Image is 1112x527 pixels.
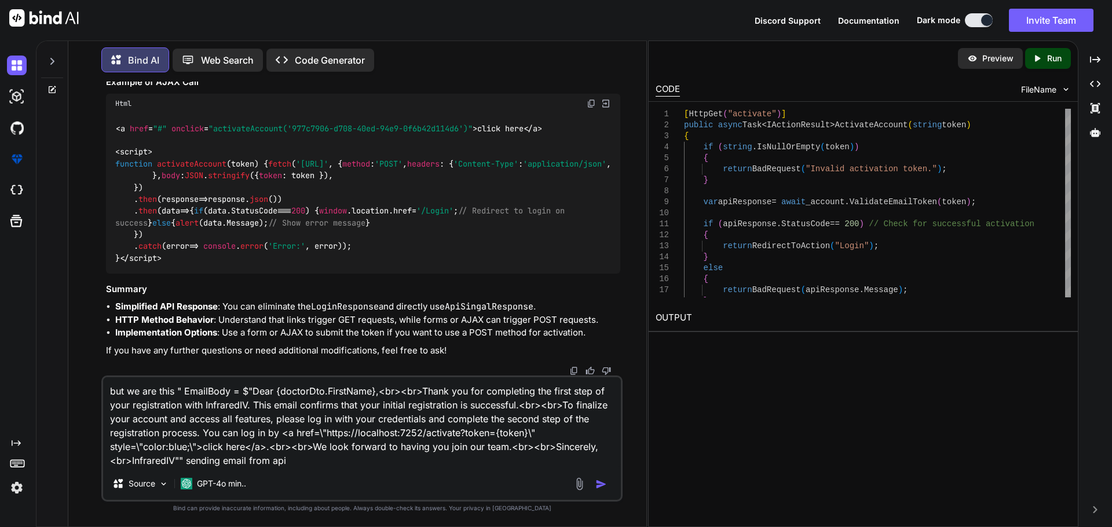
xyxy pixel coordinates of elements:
[393,206,412,216] span: href
[445,301,533,312] code: ApiSingalResponse
[825,142,849,152] span: token
[703,219,713,229] span: if
[656,175,669,186] div: 7
[869,241,873,250] span: )
[656,296,669,307] div: 18
[656,131,669,142] div: 3
[602,366,611,375] img: dislike
[7,180,27,200] img: cloudideIcon
[162,194,208,204] span: =>
[138,194,157,204] span: then
[231,159,254,169] span: token
[115,326,620,340] li: : Use a form or AJAX to submit the token if you want to use a POST method for activation.
[7,87,27,106] img: darkAi-studio
[586,366,595,375] img: like
[115,159,152,169] span: function
[656,208,669,219] div: 10
[723,142,752,152] span: string
[166,241,199,252] span: =>
[115,99,131,108] span: Html
[656,83,680,97] div: CODE
[152,218,171,228] span: else
[752,241,829,250] span: RedirectToAction
[120,123,125,134] span: a
[1021,84,1056,95] span: FileName
[342,159,370,169] span: method
[268,218,365,228] span: // Show error message
[835,120,908,130] span: ActivateAccount
[226,218,259,228] span: Message
[806,285,859,294] span: apiResponse
[375,159,403,169] span: 'POST'
[854,142,859,152] span: )
[844,219,859,229] span: 200
[194,206,203,216] span: if
[723,219,776,229] span: apiResponse
[703,175,708,185] span: }
[755,16,821,25] span: Discord Support
[830,241,835,250] span: (
[718,142,722,152] span: (
[101,504,623,513] p: Bind can provide inaccurate information, including about people. Always double-check its answers....
[595,478,607,490] img: icon
[830,219,840,229] span: ==
[171,123,204,134] span: onclick
[128,53,159,67] p: Bind AI
[898,285,902,294] span: )
[703,142,713,152] span: if
[869,219,1034,229] span: // Check for successful activation
[844,197,849,207] span: .
[755,14,821,27] button: Discord Support
[703,153,708,163] span: {
[115,147,152,157] span: < >
[656,164,669,175] div: 6
[138,241,162,252] span: catch
[240,241,264,252] span: error
[162,194,199,204] span: response
[115,159,611,263] span: ( ) { ( , { : , : { : , }, : . ({ : token }), }) . ( response. ()) . ( { (data. === ) { . . = ; }...
[723,109,727,119] span: (
[820,142,825,152] span: (
[703,263,723,272] span: else
[7,56,27,75] img: darkChat
[295,53,365,67] p: Code Generator
[849,142,854,152] span: )
[966,120,971,130] span: )
[296,159,328,169] span: '[URL]'
[656,197,669,208] div: 9
[752,285,800,294] span: BadRequest
[913,120,942,130] span: string
[762,120,766,130] span: <
[656,274,669,285] div: 16
[130,123,148,134] span: href
[656,230,669,241] div: 12
[703,230,708,239] span: {
[231,206,277,216] span: StatusCode
[259,170,282,180] span: token
[115,301,218,312] strong: Simplified API Response
[684,131,689,141] span: {
[656,153,669,164] div: 5
[656,120,669,131] div: 2
[533,123,537,134] span: a
[859,285,864,294] span: .
[800,164,805,174] span: (
[838,16,899,25] span: Documentation
[106,76,620,89] h3: Example of AJAX Call
[903,285,908,294] span: ;
[656,241,669,252] div: 13
[781,197,806,207] span: await
[776,109,781,119] span: )
[162,206,189,216] span: =>
[776,219,781,229] span: .
[723,241,752,250] span: return
[185,170,203,180] span: JSON
[703,274,708,283] span: {
[656,285,669,296] div: 17
[684,120,713,130] span: public
[268,159,291,169] span: fetch
[209,123,473,134] span: "activateAccount('977c7906-d708-40ed-94e9-0f6b42d114d6')"
[153,123,167,134] span: "#"
[201,53,254,67] p: Web Search
[197,478,246,489] p: GPT-4o min..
